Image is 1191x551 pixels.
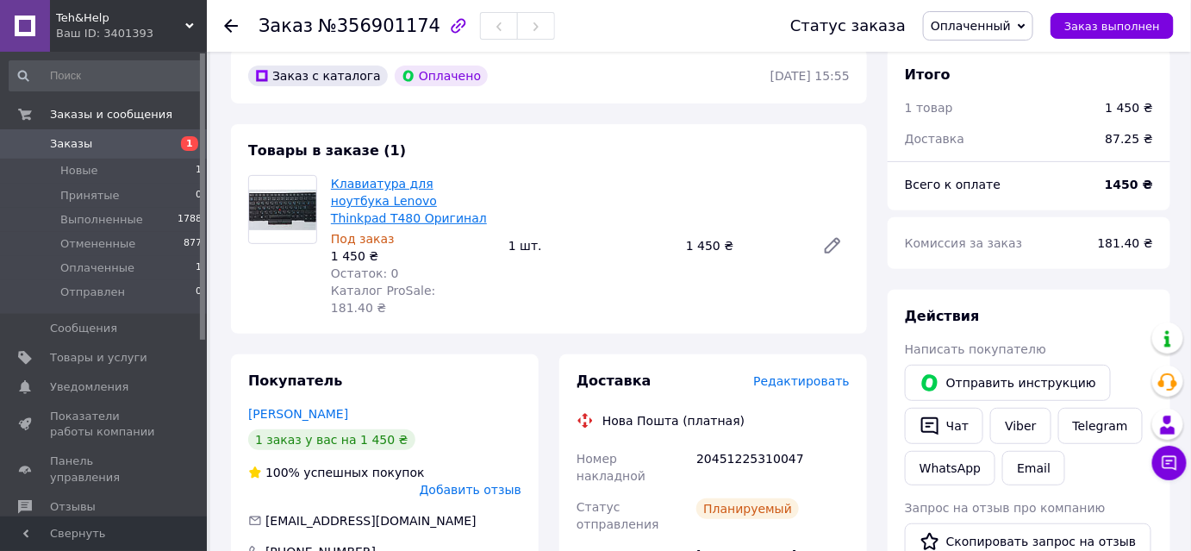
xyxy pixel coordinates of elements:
[248,142,406,159] span: Товары в заказе (1)
[184,236,202,252] span: 877
[331,232,395,246] span: Под заказ
[60,285,125,300] span: Отправлен
[577,452,645,483] span: Номер накладной
[420,483,521,497] span: Добавить отзыв
[693,443,853,492] div: 20451225310047
[60,188,120,203] span: Принятые
[178,212,202,228] span: 1788
[248,66,388,86] div: Заказ с каталога
[905,308,980,324] span: Действия
[181,136,198,151] span: 1
[990,408,1051,444] a: Viber
[248,373,342,389] span: Покупатель
[248,429,415,450] div: 1 заказ у вас на 1 450 ₴
[815,229,850,263] a: Редактировать
[502,234,679,258] div: 1 шт.
[331,247,495,265] div: 1 450 ₴
[50,107,172,122] span: Заказы и сообщения
[753,374,850,388] span: Редактировать
[905,365,1111,401] button: Отправить инструкцию
[1105,178,1153,191] b: 1450 ₴
[60,212,143,228] span: Выполненные
[248,464,425,481] div: успешных покупок
[679,234,808,258] div: 1 450 ₴
[905,236,1023,250] span: Комиссия за заказ
[1058,408,1143,444] a: Telegram
[60,236,135,252] span: Отмененные
[790,17,906,34] div: Статус заказа
[577,373,652,389] span: Доставка
[50,379,128,395] span: Уведомления
[50,350,147,366] span: Товары и услуги
[50,409,159,440] span: Показатели работы компании
[249,190,316,230] img: Клавиатура для ноутбука Lenovo Thinkpad T480 Оригинал
[56,26,207,41] div: Ваш ID: 3401393
[318,16,440,36] span: №356901174
[905,101,953,115] span: 1 товар
[905,408,983,444] button: Чат
[577,500,659,531] span: Статус отправления
[1064,20,1160,33] span: Заказ выполнен
[60,260,134,276] span: Оплаченные
[224,17,238,34] div: Вернуться назад
[905,178,1001,191] span: Всего к оплате
[265,466,300,479] span: 100%
[196,260,202,276] span: 1
[905,501,1106,515] span: Запрос на отзыв про компанию
[1095,120,1163,158] div: 87.25 ₴
[395,66,488,86] div: Оплачено
[60,163,98,178] span: Новые
[331,177,487,225] a: Клавиатура для ноутбука Lenovo Thinkpad T480 Оригинал
[1002,451,1065,485] button: Email
[50,321,117,336] span: Сообщения
[770,69,850,83] time: [DATE] 15:55
[905,66,951,83] span: Итого
[696,498,799,519] div: Планируемый
[931,19,1011,33] span: Оплаченный
[50,454,159,485] span: Панель управления
[248,407,348,421] a: [PERSON_NAME]
[905,451,995,485] a: WhatsApp
[196,285,202,300] span: 0
[905,342,1046,356] span: Написать покупателю
[265,514,477,528] span: [EMAIL_ADDRESS][DOMAIN_NAME]
[1106,99,1153,116] div: 1 450 ₴
[50,499,96,515] span: Отзывы
[598,412,749,429] div: Нова Пошта (платная)
[56,10,185,26] span: Teh&Help
[259,16,313,36] span: Заказ
[1152,446,1187,480] button: Чат с покупателем
[905,132,964,146] span: Доставка
[331,284,435,315] span: Каталог ProSale: 181.40 ₴
[9,60,203,91] input: Поиск
[1098,236,1153,250] span: 181.40 ₴
[196,188,202,203] span: 0
[1051,13,1174,39] button: Заказ выполнен
[331,266,399,280] span: Остаток: 0
[196,163,202,178] span: 1
[50,136,92,152] span: Заказы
